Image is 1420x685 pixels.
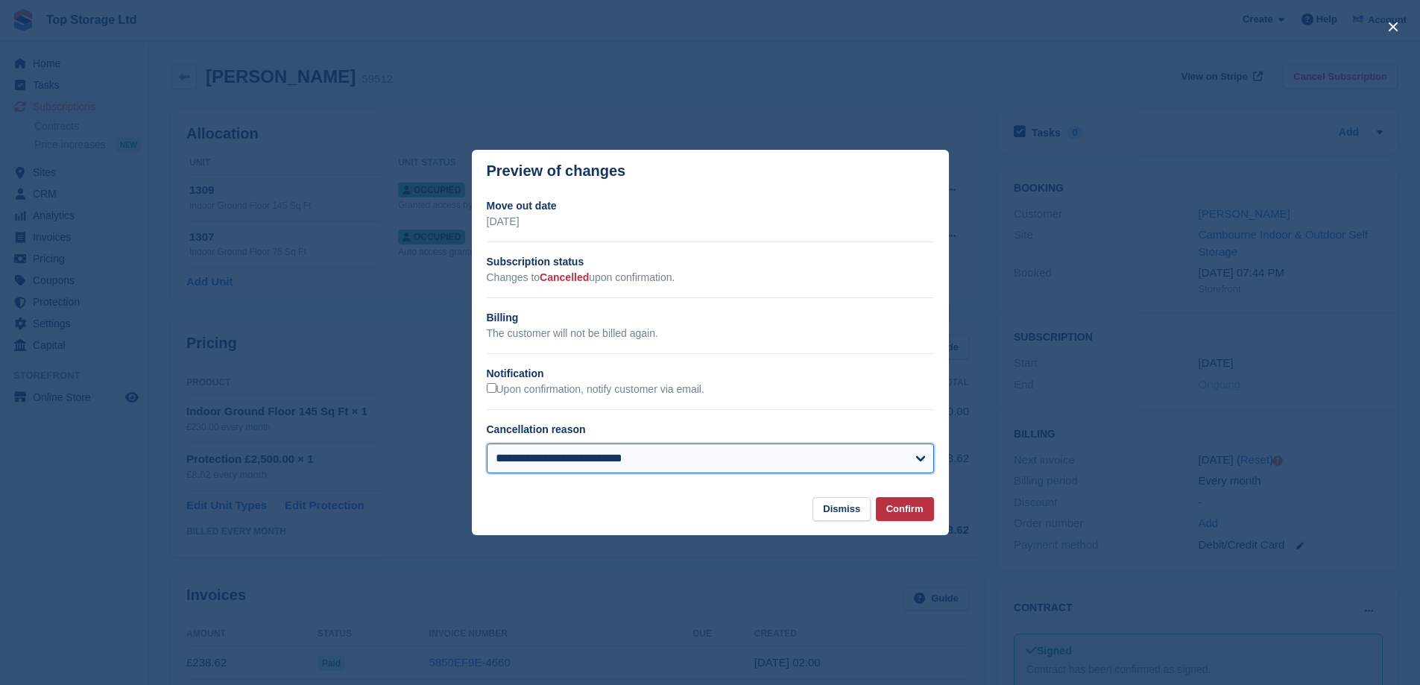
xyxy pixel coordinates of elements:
[487,326,934,341] p: The customer will not be billed again.
[487,198,934,214] h2: Move out date
[487,270,934,285] p: Changes to upon confirmation.
[487,214,934,230] p: [DATE]
[487,423,586,435] label: Cancellation reason
[1381,15,1405,39] button: close
[876,497,934,522] button: Confirm
[487,366,934,382] h2: Notification
[540,271,589,283] span: Cancelled
[487,310,934,326] h2: Billing
[812,497,871,522] button: Dismiss
[487,383,496,393] input: Upon confirmation, notify customer via email.
[487,383,704,397] label: Upon confirmation, notify customer via email.
[487,254,934,270] h2: Subscription status
[487,162,626,180] p: Preview of changes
